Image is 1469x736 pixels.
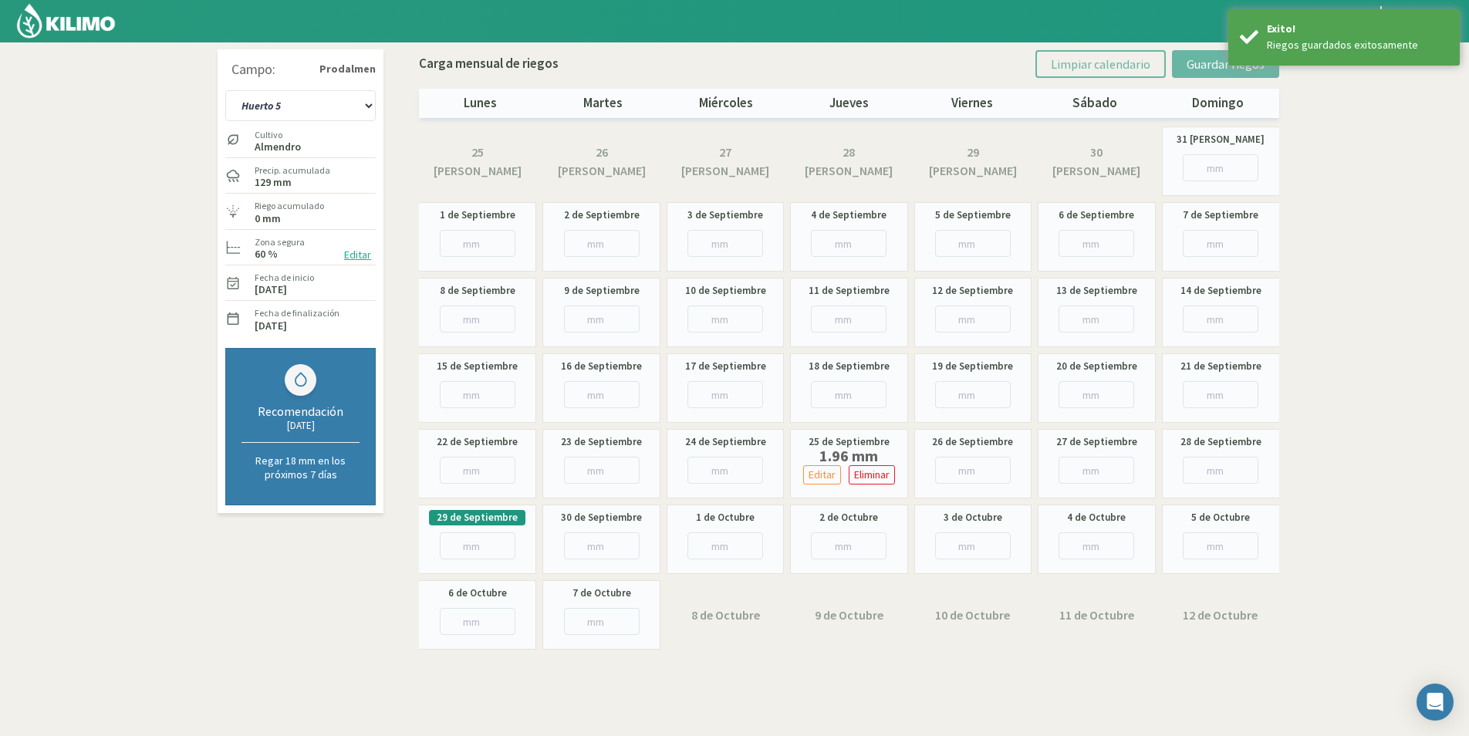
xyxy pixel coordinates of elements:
[231,62,275,77] div: Campo:
[1056,283,1137,299] label: 13 de Septiembre
[935,532,1011,559] input: mm
[819,510,878,525] label: 2 de Octubre
[798,143,900,181] label: 28 [PERSON_NAME]
[1172,50,1279,78] button: Guardar riegos
[809,359,890,374] label: 18 de Septiembre
[440,381,515,408] input: mm
[241,454,360,481] p: Regar 18 mm en los próximos 7 días
[1183,208,1258,223] label: 7 de Septiembre
[1059,532,1134,559] input: mm
[542,93,664,113] p: martes
[935,381,1011,408] input: mm
[1035,50,1166,78] button: Limpiar calendario
[809,283,890,299] label: 11 de Septiembre
[932,359,1013,374] label: 19 de Septiembre
[440,306,515,333] input: mm
[448,586,507,601] label: 6 de Octubre
[685,434,766,450] label: 24 de Septiembre
[437,359,518,374] label: 15 de Septiembre
[665,93,788,113] p: miércoles
[944,510,1002,525] label: 3 de Octubre
[1187,56,1265,72] span: Guardar riegos
[935,230,1011,257] input: mm
[1059,606,1134,624] label: 11 de Octubre
[440,608,515,635] input: mm
[1191,510,1250,525] label: 5 de Octubre
[241,419,360,432] div: [DATE]
[564,230,640,257] input: mm
[255,249,278,259] label: 60 %
[1067,510,1126,525] label: 4 de Octubre
[1267,21,1448,37] div: Exito!
[1059,230,1134,257] input: mm
[561,434,642,450] label: 23 de Septiembre
[437,510,518,525] label: 29 de Septiembre
[1180,283,1261,299] label: 14 de Septiembre
[437,434,518,450] label: 22 de Septiembre
[564,608,640,635] input: mm
[803,465,841,484] button: Editar
[687,381,763,408] input: mm
[811,381,886,408] input: mm
[932,283,1013,299] label: 12 de Septiembre
[1051,56,1150,72] span: Limpiar calendario
[1183,154,1258,181] input: mm
[685,359,766,374] label: 17 de Septiembre
[935,457,1011,484] input: mm
[255,285,287,295] label: [DATE]
[935,208,1011,223] label: 5 de Septiembre
[564,457,640,484] input: mm
[1059,306,1134,333] input: mm
[255,306,339,320] label: Fecha de finalización
[935,606,1010,624] label: 10 de Octubre
[255,271,314,285] label: Fecha de inicio
[564,532,640,559] input: mm
[922,143,1024,181] label: 29 [PERSON_NAME]
[1059,381,1134,408] input: mm
[255,177,292,187] label: 129 mm
[809,466,836,484] p: Editar
[564,208,640,223] label: 2 de Septiembre
[811,532,886,559] input: mm
[15,2,117,39] img: Kilimo
[440,230,515,257] input: mm
[910,93,1033,113] p: viernes
[809,434,890,450] label: 25 de Septiembre
[1157,93,1279,113] p: domingo
[241,403,360,419] div: Recomendación
[1183,306,1258,333] input: mm
[419,93,542,113] p: lunes
[687,230,763,257] input: mm
[440,532,515,559] input: mm
[561,510,642,525] label: 30 de Septiembre
[1183,230,1258,257] input: mm
[811,208,886,223] label: 4 de Septiembre
[696,510,755,525] label: 1 de Octubre
[811,230,886,257] input: mm
[564,381,640,408] input: mm
[1180,359,1261,374] label: 21 de Septiembre
[687,532,763,559] input: mm
[255,142,301,152] label: Almendro
[255,164,330,177] label: Precip. acumulada
[1056,359,1137,374] label: 20 de Septiembre
[1056,434,1137,450] label: 27 de Septiembre
[1177,132,1265,147] label: 31 [PERSON_NAME]
[1059,457,1134,484] input: mm
[788,93,910,113] p: jueves
[440,457,515,484] input: mm
[854,466,890,484] p: Eliminar
[687,457,763,484] input: mm
[440,208,515,223] label: 1 de Septiembre
[815,606,883,624] label: 9 de Octubre
[561,359,642,374] label: 16 de Septiembre
[1183,606,1258,624] label: 12 de Octubre
[691,606,760,624] label: 8 de Octubre
[1183,532,1258,559] input: mm
[799,450,899,462] label: 1.96 mm
[1183,381,1258,408] input: mm
[564,283,640,299] label: 9 de Septiembre
[1183,457,1258,484] input: mm
[572,586,631,601] label: 7 de Octubre
[564,306,640,333] input: mm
